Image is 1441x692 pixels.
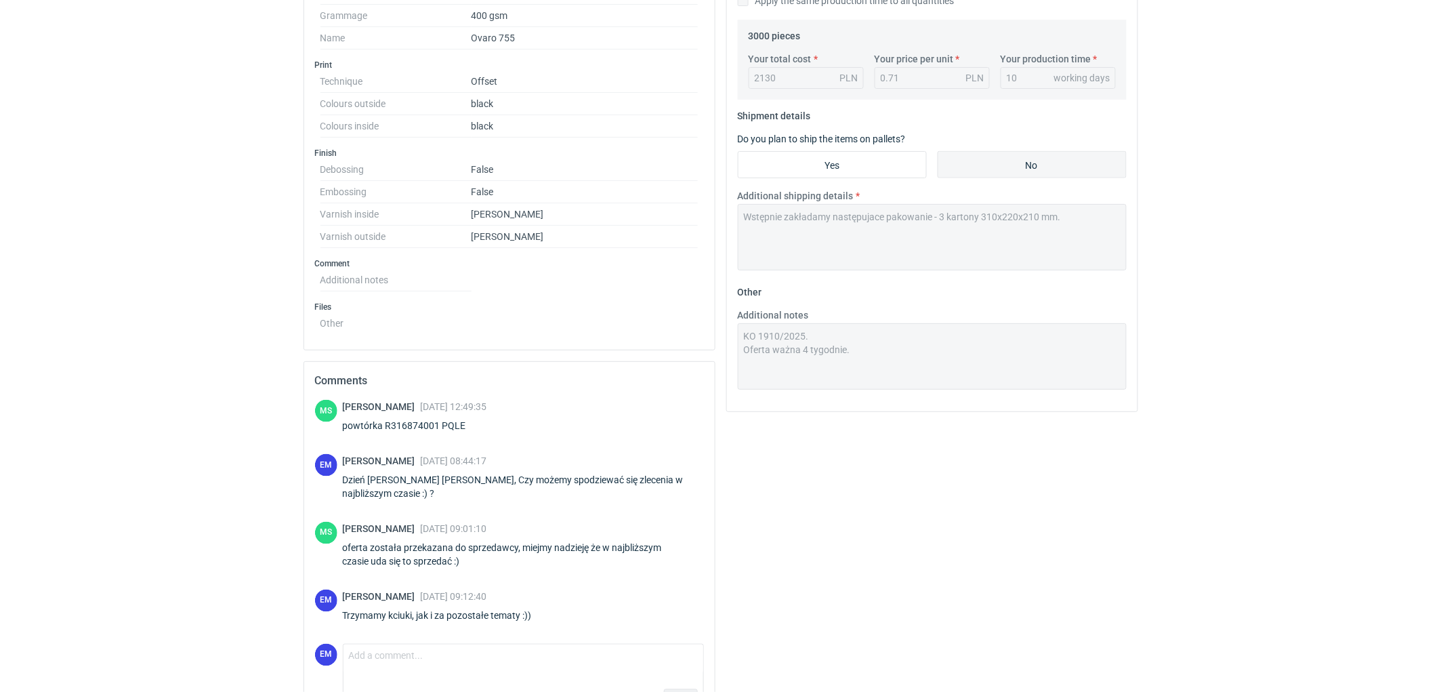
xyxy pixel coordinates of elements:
label: Your production time [1001,52,1091,66]
div: PLN [966,71,984,85]
dt: Other [320,312,472,329]
legend: Shipment details [738,105,811,121]
figcaption: EM [315,590,337,612]
textarea: KO 1910/2025. Oferta ważna 4 tygodnie. [738,323,1127,390]
dt: Varnish inside [320,203,472,226]
h3: Files [315,302,704,312]
span: [PERSON_NAME] [343,523,421,534]
label: Your total cost [749,52,812,66]
dt: Colours outside [320,93,472,115]
dd: black [472,115,698,138]
legend: 3000 pieces [749,25,801,41]
dd: False [472,159,698,181]
div: Ewelina Macek [315,454,337,476]
dd: [PERSON_NAME] [472,226,698,248]
dt: Varnish outside [320,226,472,248]
div: Dzień [PERSON_NAME] [PERSON_NAME], Czy możemy spodziewać się zlecenia w najbliższym czasie :) ? [343,473,704,500]
dd: 400 gsm [472,5,698,27]
h3: Comment [315,258,704,269]
div: Trzymamy kciuki, jak i za pozostałe tematy :)) [343,609,548,622]
label: Additional shipping details [738,189,854,203]
div: Ewelina Macek [315,644,337,666]
textarea: Wstępnie zakładamy następujace pakowanie - 3 kartony 310x220x210 mm. [738,204,1127,270]
dd: [PERSON_NAME] [472,203,698,226]
span: [PERSON_NAME] [343,591,421,602]
dt: Debossing [320,159,472,181]
dd: Offset [472,70,698,93]
dt: Embossing [320,181,472,203]
dd: False [472,181,698,203]
dt: Technique [320,70,472,93]
dd: black [472,93,698,115]
dt: Colours inside [320,115,472,138]
figcaption: MS [315,400,337,422]
figcaption: EM [315,454,337,476]
div: Maciej Sikora [315,522,337,544]
span: [DATE] 12:49:35 [421,401,487,412]
div: powtórka R316874001 PQLE [343,419,487,432]
span: [PERSON_NAME] [343,401,421,412]
dd: Ovaro 755 [472,27,698,49]
label: Do you plan to ship the items on pallets? [738,134,906,144]
h3: Finish [315,148,704,159]
div: PLN [840,71,858,85]
label: Additional notes [738,308,809,322]
div: oferta została przekazana do sprzedawcy, miejmy nadzieję że w najbliższym czasie uda się to sprze... [343,541,704,568]
h3: Print [315,60,704,70]
h2: Comments [315,373,704,389]
div: Maciej Sikora [315,400,337,422]
dt: Additional notes [320,269,472,291]
label: Your price per unit [875,52,954,66]
div: Ewelina Macek [315,590,337,612]
div: working days [1054,71,1110,85]
figcaption: MS [315,522,337,544]
span: [DATE] 09:12:40 [421,591,487,602]
dt: Name [320,27,472,49]
span: [PERSON_NAME] [343,455,421,466]
dt: Grammage [320,5,472,27]
figcaption: EM [315,644,337,666]
span: [DATE] 09:01:10 [421,523,487,534]
legend: Other [738,281,762,298]
span: [DATE] 08:44:17 [421,455,487,466]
